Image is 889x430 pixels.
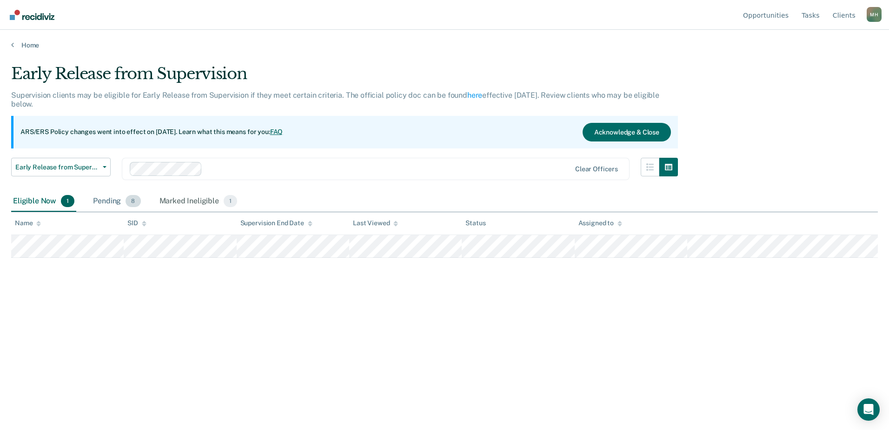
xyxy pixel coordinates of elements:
[11,91,659,108] p: Supervision clients may be eligible for Early Release from Supervision if they meet certain crite...
[10,10,54,20] img: Recidiviz
[467,91,482,100] a: here
[867,7,882,22] button: Profile dropdown button
[583,123,671,141] button: Acknowledge & Close
[61,195,74,207] span: 1
[126,195,140,207] span: 8
[575,165,618,173] div: Clear officers
[240,219,312,227] div: Supervision End Date
[11,158,111,176] button: Early Release from Supervision
[465,219,485,227] div: Status
[158,191,239,212] div: Marked Ineligible1
[578,219,622,227] div: Assigned to
[11,64,678,91] div: Early Release from Supervision
[15,219,41,227] div: Name
[11,41,878,49] a: Home
[11,191,76,212] div: Eligible Now1
[867,7,882,22] div: M H
[353,219,398,227] div: Last Viewed
[20,128,283,137] p: ARS/ERS Policy changes went into effect on [DATE]. Learn what this means for you:
[91,191,142,212] div: Pending8
[224,195,237,207] span: 1
[127,219,146,227] div: SID
[857,398,880,421] div: Open Intercom Messenger
[15,163,99,171] span: Early Release from Supervision
[270,128,283,135] a: FAQ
